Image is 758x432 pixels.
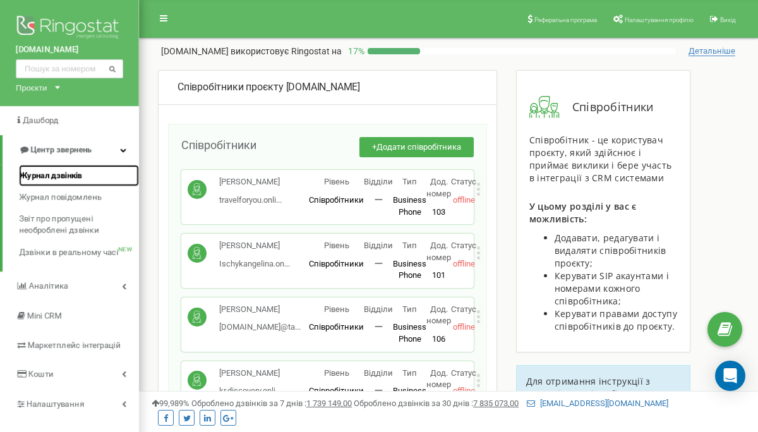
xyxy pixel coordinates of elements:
span: Співробітники [309,322,364,332]
p: 103 [426,207,451,219]
span: Журнал повідомлень [19,191,102,203]
span: Співробітники [309,259,364,268]
a: Звіт про пропущені необроблені дзвінки [19,208,139,242]
span: 一 [375,386,383,395]
span: Співробітник - це користувач проєкту, який здійснює і приймає виклики і бере участь в інтеграції ... [529,134,672,184]
span: Mini CRM [27,311,61,320]
span: Дашборд [23,116,59,125]
span: Додавати, редагувати і видаляти співробітників проєкту; [555,232,666,269]
span: Дод. номер [426,368,451,390]
button: +Додати співробітника [359,137,474,158]
span: Для отримання інструкції з управління співробітниками проєкту перейдіть до [526,375,657,412]
u: 1 739 149,00 [306,399,352,408]
span: Business Phone [393,195,426,217]
p: [PERSON_NAME] [219,240,290,252]
span: Керувати SIP акаунтами і номерами кожного співробітника; [555,270,669,307]
span: Тип [402,304,417,314]
span: Кошти [28,369,54,379]
span: Ischykangelina.on... [219,259,290,268]
span: Рівень [324,304,349,314]
span: Додати співробітника [376,142,461,152]
span: Статус [451,304,476,314]
p: [PERSON_NAME] [219,304,301,316]
span: Центр звернень [30,145,92,154]
span: Рівень [324,368,349,378]
span: Оброблено дзвінків за 30 днів : [354,399,519,408]
span: використовує Ringostat на [231,46,342,56]
p: [DOMAIN_NAME] [161,45,342,57]
span: offline [453,195,475,205]
span: 99,989% [152,399,189,408]
div: Проєкти [16,81,47,93]
span: Дод. номер [426,241,451,262]
span: [DOMAIN_NAME]@ta... [219,322,301,332]
span: Відділи [364,177,393,186]
p: 101 [426,270,451,282]
span: У цьому розділі у вас є можливість: [529,200,637,225]
span: Відділи [364,241,393,250]
span: Тип [402,368,417,378]
a: Дзвінки в реальному часіNEW [19,242,139,264]
p: 106 [426,333,451,345]
a: Журнал дзвінків [19,165,139,187]
span: Дзвінки в реальному часі [19,247,118,259]
span: Аналiтика [29,281,68,291]
p: 17 % [342,45,368,57]
span: Вихід [720,16,736,23]
span: Реферальна програма [534,16,597,23]
span: Співробітники [181,138,256,152]
span: Журнал дзвінків [19,170,82,182]
a: Журнал повідомлень [19,186,139,208]
input: Пошук за номером [16,59,123,78]
span: Співробітники [309,386,364,395]
span: Співробітники проєкту [177,81,284,93]
span: kr.discovery.onli... [219,386,281,395]
span: Статус [451,177,476,186]
span: Рівень [324,241,349,250]
span: Співробітники [560,99,654,116]
span: Тип [402,177,417,186]
span: Тип [402,241,417,250]
a: [DOMAIN_NAME] [16,44,123,56]
span: Детальніше [689,46,735,56]
span: Звіт про пропущені необроблені дзвінки [19,213,133,237]
a: Центр звернень [3,135,139,165]
span: Співробітники [309,195,364,205]
span: Статус [451,241,476,250]
div: [DOMAIN_NAME] [177,80,478,95]
img: Ringostat logo [16,13,123,44]
span: Відділи [364,304,393,314]
u: 7 835 073,00 [473,399,519,408]
span: Business Phone [393,386,426,407]
span: Дод. номер [426,304,451,326]
span: Business Phone [393,322,426,344]
span: Рівень [324,177,349,186]
span: Business Phone [393,259,426,280]
span: Відділи [364,368,393,378]
span: Оброблено дзвінків за 7 днів : [191,399,352,408]
div: Open Intercom Messenger [715,361,745,391]
p: [PERSON_NAME] [219,368,281,380]
span: 一 [375,322,383,332]
span: 一 [375,259,383,268]
span: Керувати правами доступу співробітників до проєкту. [555,308,677,332]
span: 一 [375,195,383,205]
span: offline [453,322,475,332]
span: Налаштування профілю [625,16,694,23]
span: Маркетплейс інтеграцій [28,340,121,350]
span: Налаштування [27,399,84,409]
p: [PERSON_NAME] [219,176,282,188]
a: [EMAIL_ADDRESS][DOMAIN_NAME] [527,399,668,408]
span: offline [453,259,475,268]
span: offline [453,386,475,395]
span: travelforyou.onli... [219,195,282,205]
span: Статус [451,368,476,378]
span: Дод. номер [426,177,451,198]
